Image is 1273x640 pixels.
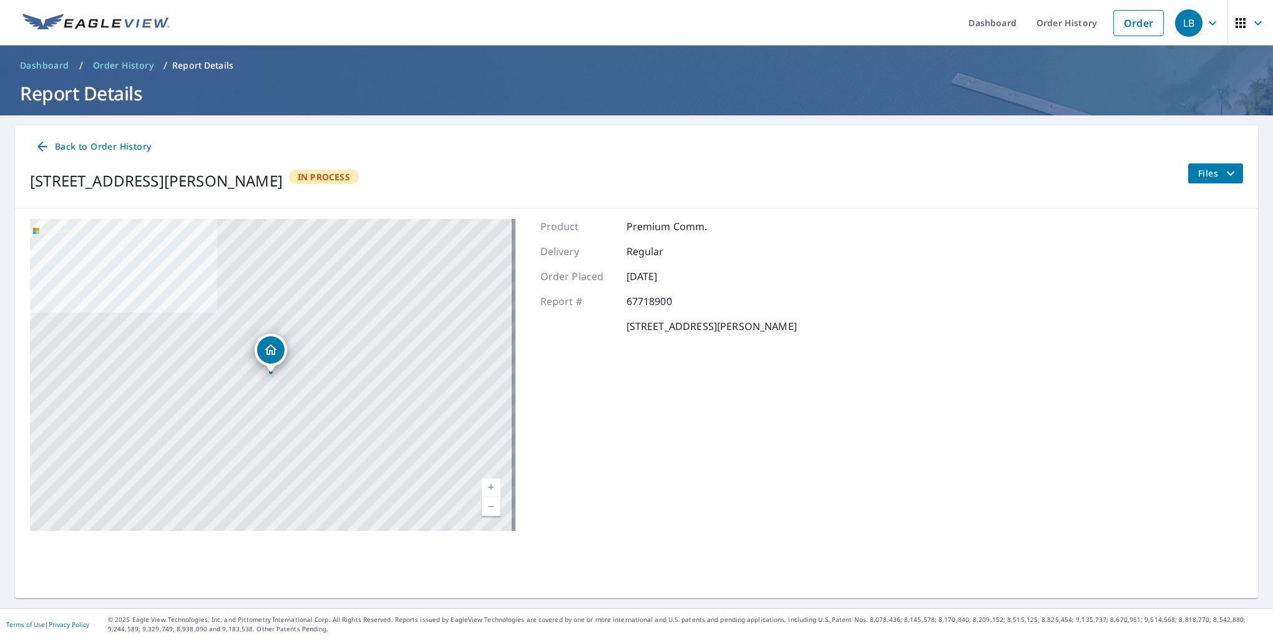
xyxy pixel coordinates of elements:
[627,219,708,234] p: Premium Comm.
[540,294,615,309] p: Report #
[30,135,156,158] a: Back to Order History
[627,319,797,334] p: [STREET_ADDRESS][PERSON_NAME]
[6,621,89,628] p: |
[627,244,701,259] p: Regular
[49,620,89,629] a: Privacy Policy
[22,14,170,32] img: EV Logo
[15,80,1258,106] h1: Report Details
[255,334,287,372] div: Dropped pin, building 1, Residential property, 85 Ethan St Warwick, RI 02888
[172,59,233,72] p: Report Details
[290,171,358,183] span: In Process
[540,269,615,284] p: Order Placed
[108,615,1267,634] p: © 2025 Eagle View Technologies, Inc. and Pictometry International Corp. All Rights Reserved. Repo...
[79,58,83,73] li: /
[627,294,701,309] p: 67718900
[6,620,45,629] a: Terms of Use
[540,244,615,259] p: Delivery
[15,56,1258,75] nav: breadcrumb
[35,139,151,155] span: Back to Order History
[88,56,159,75] a: Order History
[1188,163,1243,183] button: filesDropdownBtn-67718900
[482,497,500,516] a: Current Level 17, Zoom Out
[540,219,615,234] p: Product
[163,58,167,73] li: /
[93,59,154,72] span: Order History
[30,170,283,192] div: [STREET_ADDRESS][PERSON_NAME]
[20,59,69,72] span: Dashboard
[15,56,74,75] a: Dashboard
[482,478,500,497] a: Current Level 17, Zoom In
[1198,166,1238,181] span: Files
[627,269,701,284] p: [DATE]
[1175,9,1202,37] div: LB
[1113,10,1164,36] a: Order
